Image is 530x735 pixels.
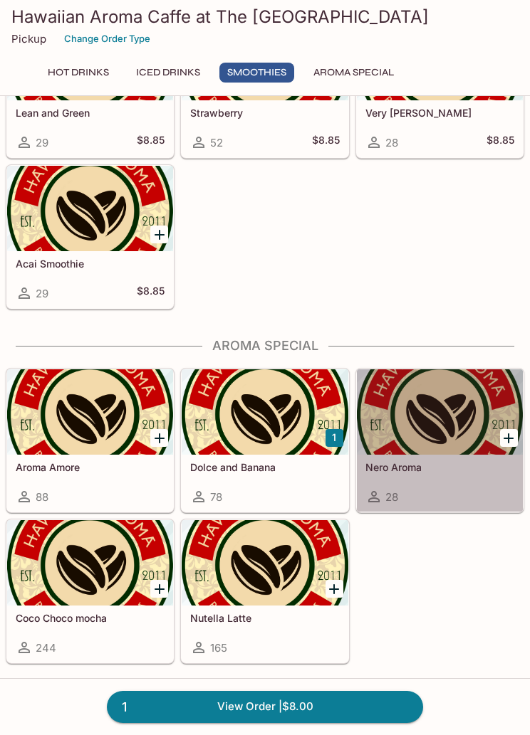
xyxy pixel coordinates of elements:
[356,369,524,512] a: Nero Aroma28
[150,429,168,447] button: Add Aroma Amore
[150,580,168,598] button: Add Coco Choco mocha
[312,134,340,151] h5: $8.85
[182,369,348,455] div: Dolce and Banana
[385,490,398,504] span: 28
[137,134,165,151] h5: $8.85
[210,136,223,149] span: 52
[210,490,222,504] span: 78
[113,697,135,717] span: 1
[190,612,339,624] h5: Nutella Latte
[58,28,157,50] button: Change Order Type
[107,691,423,722] a: 1View Order |$8.00
[7,166,173,251] div: Acai Smoothie
[181,369,348,512] a: Dolce and Banana78
[36,287,48,300] span: 29
[7,520,173,606] div: Coco Choco mocha
[326,429,343,447] button: Add Dolce and Banana
[181,519,348,663] a: Nutella Latte165
[36,136,48,149] span: 29
[357,369,523,455] div: Nero Aroma
[210,641,227,655] span: 165
[219,63,294,83] button: Smoothies
[365,107,514,119] h5: Very [PERSON_NAME]
[7,369,173,455] div: Aroma Amore
[150,226,168,243] button: Add Acai Smoothie
[6,338,524,354] h4: Aroma Special
[16,107,165,119] h5: Lean and Green
[6,519,174,663] a: Coco Choco mocha244
[16,461,165,473] h5: Aroma Amore
[137,285,165,302] h5: $8.85
[487,134,514,151] h5: $8.85
[385,136,398,149] span: 28
[365,461,514,473] h5: Nero Aroma
[11,6,519,28] h3: Hawaiian Aroma Caffe at The [GEOGRAPHIC_DATA]
[16,258,165,270] h5: Acai Smoothie
[182,520,348,606] div: Nutella Latte
[306,63,402,83] button: Aroma Special
[326,580,343,598] button: Add Nutella Latte
[36,641,56,655] span: 244
[500,429,518,447] button: Add Nero Aroma
[190,461,339,473] h5: Dolce and Banana
[7,15,173,100] div: Lean and Green
[16,612,165,624] h5: Coco Choco mocha
[6,369,174,512] a: Aroma Amore88
[40,63,117,83] button: Hot Drinks
[11,32,46,46] p: Pickup
[128,63,208,83] button: Iced Drinks
[182,15,348,100] div: Strawberry
[357,15,523,100] div: Very Berry
[36,490,48,504] span: 88
[6,165,174,309] a: Acai Smoothie29$8.85
[190,107,339,119] h5: Strawberry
